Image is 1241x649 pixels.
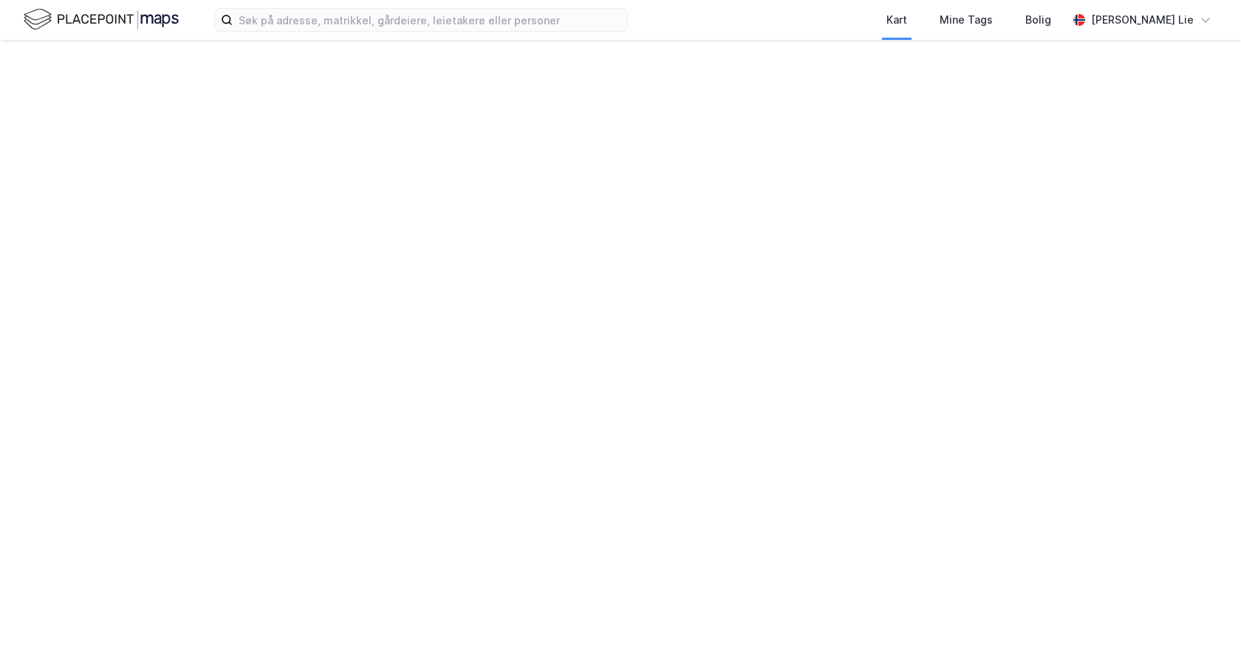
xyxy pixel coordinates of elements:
img: logo.f888ab2527a4732fd821a326f86c7f29.svg [24,7,179,32]
div: [PERSON_NAME] Lie [1091,11,1194,29]
div: Kart [886,11,907,29]
iframe: Chat Widget [1167,578,1241,649]
div: Bolig [1025,11,1051,29]
input: Søk på adresse, matrikkel, gårdeiere, leietakere eller personer [233,9,627,31]
div: Mine Tags [940,11,993,29]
